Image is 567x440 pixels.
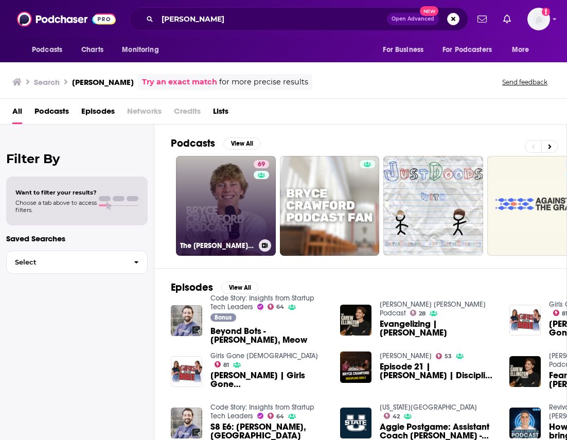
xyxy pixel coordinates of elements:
[72,77,134,87] h3: [PERSON_NAME]
[505,40,542,60] button: open menu
[387,13,439,25] button: Open AdvancedNew
[254,160,269,168] a: 69
[171,305,202,337] img: Beyond Bots - Bryce Crawford, Meow
[223,363,229,367] span: 81
[223,137,260,150] button: View All
[81,43,103,57] span: Charts
[340,408,371,439] img: Aggie Postgame: Assistant Coach Bryce Crawford - March 11, 2023
[210,403,314,420] a: Code Story: Insights from Startup Tech Leaders
[276,305,284,309] span: 64
[380,362,497,380] span: Episode 21 | [PERSON_NAME] | Discipling GenZ
[383,43,423,57] span: For Business
[527,8,550,30] span: Logged in as shcarlos
[340,351,371,383] img: Episode 21 | Bryce Crawford | Discipling GenZ
[171,137,260,150] a: PodcastsView All
[12,103,22,124] a: All
[509,305,541,336] img: Bryce Crawford | Girls Gone Bible
[17,9,116,29] img: Podchaser - Follow, Share and Rate Podcasts
[75,40,110,60] a: Charts
[213,103,228,124] a: Lists
[210,327,328,344] a: Beyond Bots - Bryce Crawford, Meow
[340,305,371,336] a: Evangelizing | Bryce Crawford
[6,151,148,166] h2: Filter By
[15,199,97,214] span: Choose a tab above to access filters.
[473,10,491,28] a: Show notifications dropdown
[442,43,492,57] span: For Podcasters
[393,414,400,419] span: 42
[268,413,285,419] a: 64
[171,356,202,388] img: Bryce Crawford | Girls Gone Bible
[157,11,387,27] input: Search podcasts, credits, & more...
[380,423,497,440] span: Aggie Postgame: Assistant Coach [PERSON_NAME] - [DATE]
[512,43,529,57] span: More
[215,361,229,367] a: 81
[6,234,148,243] p: Saved Searches
[380,403,477,412] a: Utah State University Sound
[180,241,255,250] h3: The [PERSON_NAME] Podcast
[122,43,158,57] span: Monitoring
[258,160,265,170] span: 69
[127,103,162,124] span: Networks
[81,103,115,124] a: Episodes
[527,8,550,30] img: User Profile
[215,314,232,321] span: Bonus
[115,40,172,60] button: open menu
[376,40,436,60] button: open menu
[499,10,515,28] a: Show notifications dropdown
[129,7,468,31] div: Search podcasts, credits, & more...
[380,320,497,337] a: Evangelizing | Bryce Crawford
[171,408,202,439] img: S8 E6: Bryce Crawford, Meow
[210,423,328,440] a: S8 E6: Bryce Crawford, Meow
[509,356,541,388] img: Fear of Man | Bryce Crawford
[34,77,60,87] h3: Search
[34,103,69,124] a: Podcasts
[171,281,213,294] h2: Episodes
[221,281,258,294] button: View All
[509,408,541,439] img: How Bryce Crawford is bringing Jesus to the streets! (EP 169)
[6,251,148,274] button: Select
[276,414,284,419] span: 64
[32,43,62,57] span: Podcasts
[210,423,328,440] span: S8 E6: [PERSON_NAME], [GEOGRAPHIC_DATA]
[380,423,497,440] a: Aggie Postgame: Assistant Coach Bryce Crawford - March 11, 2023
[210,371,328,389] span: [PERSON_NAME] | Girls Gone [DEMOGRAPHIC_DATA]
[436,40,507,60] button: open menu
[219,76,308,88] span: for more precise results
[210,294,314,311] a: Code Story: Insights from Startup Tech Leaders
[268,304,285,310] a: 64
[171,281,258,294] a: EpisodesView All
[380,351,432,360] a: Todd White
[210,371,328,389] a: Bryce Crawford | Girls Gone Bible
[171,137,215,150] h2: Podcasts
[210,327,328,344] span: Beyond Bots - [PERSON_NAME], Meow
[384,413,400,419] a: 42
[420,6,438,16] span: New
[392,16,434,22] span: Open Advanced
[25,40,76,60] button: open menu
[410,310,426,316] a: 28
[499,78,551,86] button: Send feedback
[174,103,201,124] span: Credits
[210,351,318,360] a: Girls Gone Bible
[445,354,452,359] span: 53
[419,311,426,316] span: 28
[542,8,550,16] svg: Add a profile image
[176,156,276,256] a: 69The [PERSON_NAME] Podcast
[380,300,486,318] a: Carew Ellington Podcast
[436,353,452,359] a: 53
[7,259,126,266] span: Select
[380,320,497,337] span: Evangelizing | [PERSON_NAME]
